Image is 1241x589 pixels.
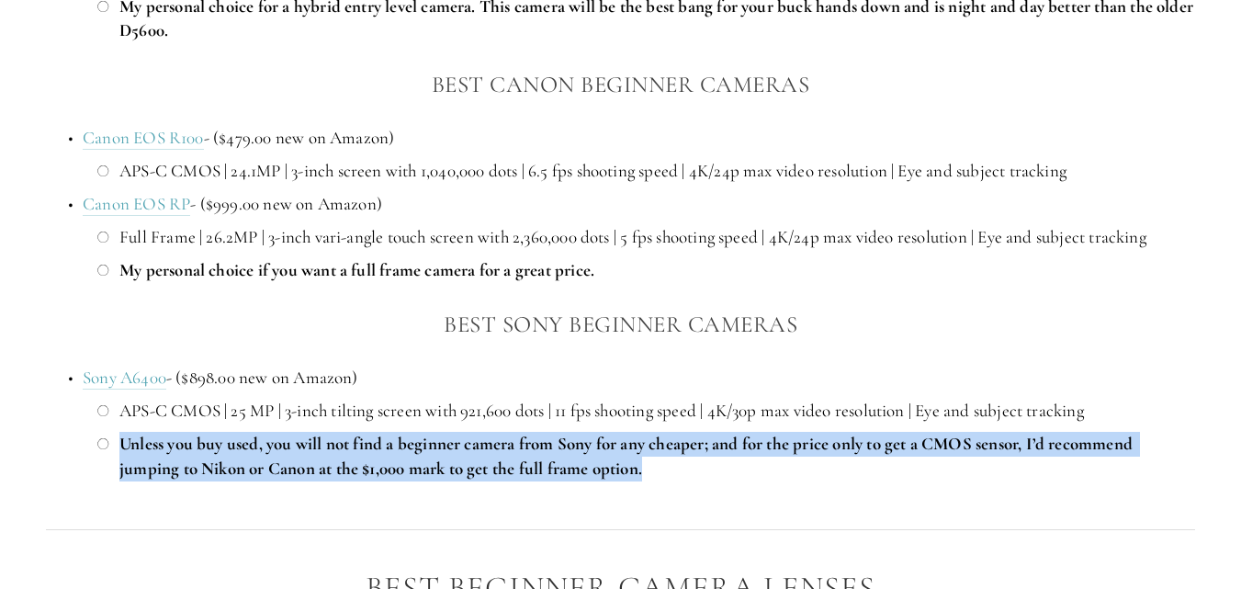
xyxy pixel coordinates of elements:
[83,192,1195,217] p: - ($999.00 new on Amazon)
[83,366,1195,391] p: - ($898.00 new on Amazon)
[83,193,190,216] a: Canon EOS RP
[46,66,1195,103] h3: Best Canon Beginner Cameras
[46,306,1195,343] h3: Best Sony Beginner Cameras
[119,225,1195,250] p: Full Frame | 26.2MP | 3-inch vari-angle touch screen with 2,360,000 dots | 5 fps shooting speed |...
[83,367,166,390] a: Sony A6400
[83,127,204,150] a: Canon EOS R100
[119,159,1195,184] p: APS-C CMOS | 24.1MP | 3-inch screen with 1,040,000 dots | 6.5 fps shooting speed | 4K/24p max vid...
[83,126,1195,151] p: - ($479.00 new on Amazon)
[119,259,594,280] strong: My personal choice if you want a full frame camera for a great price.
[119,399,1195,424] p: APS-C CMOS | 25 MP | 3-inch tilting screen with 921,600 dots | 11 fps shooting speed | 4K/30p max...
[119,433,1136,479] strong: Unless you buy used, you will not find a beginner camera from Sony for any cheaper; and for the p...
